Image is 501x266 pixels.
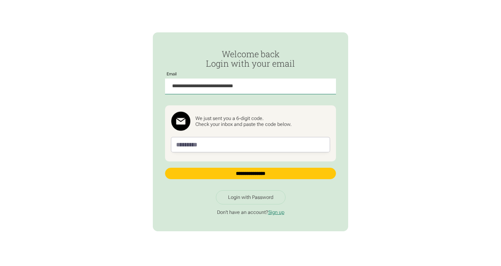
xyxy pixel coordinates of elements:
div: We just sent you a 6-digit code. Check your inbox and paste the code below. [195,115,291,127]
a: Sign up [268,209,284,215]
div: Login with Password [228,194,273,200]
p: Don't have an account? [165,209,336,215]
form: Passwordless Login [165,49,336,185]
label: Email [165,72,179,77]
h2: Welcome back Login with your email [165,49,336,68]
